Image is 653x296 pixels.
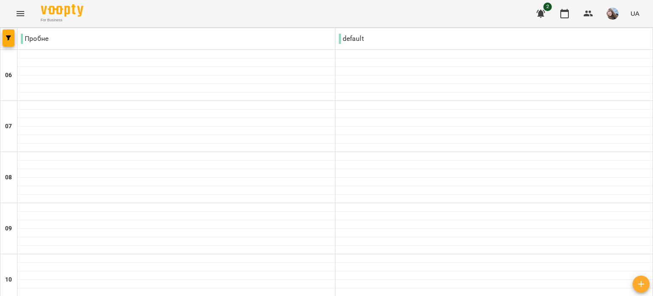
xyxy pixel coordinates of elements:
[10,3,31,24] button: Menu
[5,173,12,182] h6: 08
[607,8,619,20] img: bf9a92cc88290a008437499403f6dd0a.jpg
[633,276,650,293] button: Створити урок
[5,122,12,131] h6: 07
[5,71,12,80] h6: 06
[5,224,12,233] h6: 09
[41,4,83,17] img: Voopty Logo
[21,34,48,44] p: Пробне
[543,3,552,11] span: 2
[339,34,364,44] p: default
[627,6,643,21] button: UA
[5,275,12,285] h6: 10
[41,17,83,23] span: For Business
[630,9,639,18] span: UA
